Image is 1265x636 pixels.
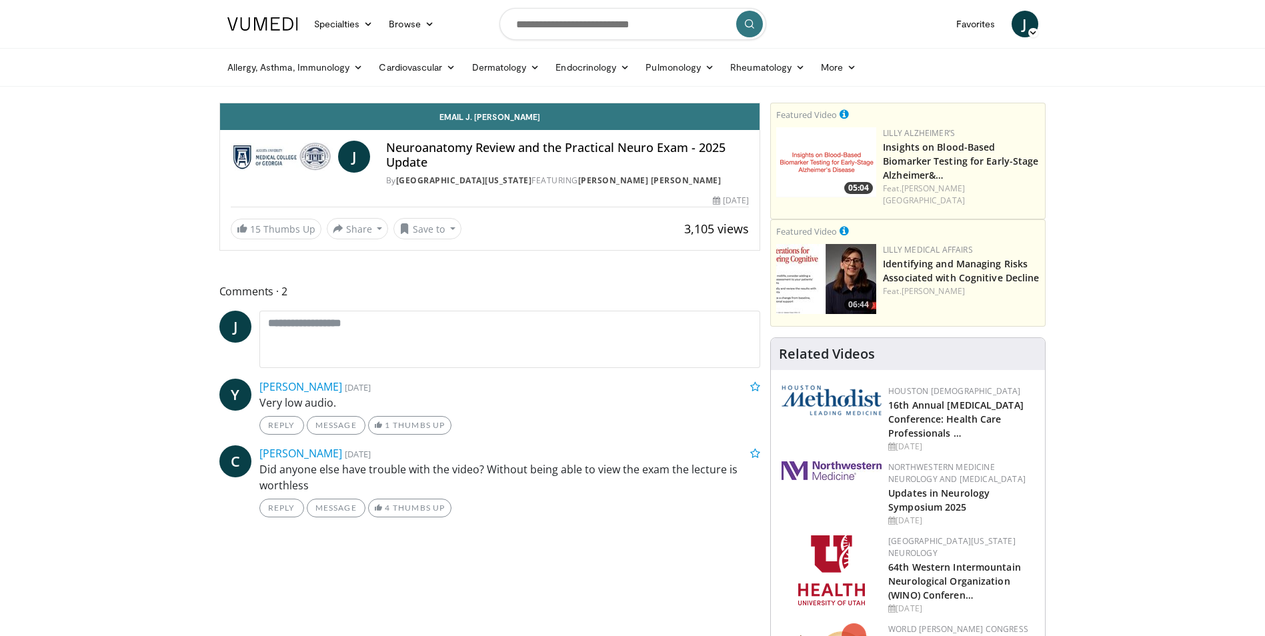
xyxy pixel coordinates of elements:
[385,420,390,430] span: 1
[345,381,371,393] small: [DATE]
[776,109,837,121] small: Featured Video
[948,11,1004,37] a: Favorites
[219,283,761,300] span: Comments 2
[844,299,873,311] span: 06:44
[231,141,333,173] img: Medical College of Georgia - Augusta University
[499,8,766,40] input: Search topics, interventions
[888,487,990,513] a: Updates in Neurology Symposium 2025
[307,416,365,435] a: Message
[888,441,1034,453] div: [DATE]
[368,416,451,435] a: 1 Thumbs Up
[888,603,1034,615] div: [DATE]
[813,54,864,81] a: More
[219,311,251,343] a: J
[883,244,973,255] a: Lilly Medical Affairs
[259,446,342,461] a: [PERSON_NAME]
[250,223,261,235] span: 15
[638,54,722,81] a: Pulmonology
[1012,11,1038,37] a: J
[259,379,342,394] a: [PERSON_NAME]
[776,225,837,237] small: Featured Video
[345,448,371,460] small: [DATE]
[386,141,749,169] h4: Neuroanatomy Review and the Practical Neuro Exam - 2025 Update
[219,445,251,477] a: C
[883,183,965,206] a: [PERSON_NAME][GEOGRAPHIC_DATA]
[327,218,389,239] button: Share
[782,461,882,480] img: 2a462fb6-9365-492a-ac79-3166a6f924d8.png.150x105_q85_autocrop_double_scale_upscale_version-0.2.jpg
[844,182,873,194] span: 05:04
[381,11,442,37] a: Browse
[220,103,760,130] a: Email J. [PERSON_NAME]
[578,175,722,186] a: [PERSON_NAME] [PERSON_NAME]
[393,218,461,239] button: Save to
[713,195,749,207] div: [DATE]
[776,127,876,197] a: 05:04
[219,379,251,411] a: Y
[883,141,1038,181] a: Insights on Blood-Based Biomarker Testing for Early-Stage Alzheimer&…
[888,461,1026,485] a: Northwestern Medicine Neurology and [MEDICAL_DATA]
[902,285,965,297] a: [PERSON_NAME]
[368,499,451,517] a: 4 Thumbs Up
[259,499,304,517] a: Reply
[888,623,1028,635] a: World [PERSON_NAME] Congress
[888,515,1034,527] div: [DATE]
[722,54,813,81] a: Rheumatology
[259,395,761,411] p: Very low audio.
[779,346,875,362] h4: Related Videos
[888,561,1021,601] a: 64th Western Intermountain Neurological Organization (WINO) Conferen…
[385,503,390,513] span: 4
[547,54,638,81] a: Endocrinology
[219,54,371,81] a: Allergy, Asthma, Immunology
[231,219,321,239] a: 15 Thumbs Up
[798,535,865,605] img: f6362829-b0a3-407d-a044-59546adfd345.png.150x105_q85_autocrop_double_scale_upscale_version-0.2.png
[888,399,1024,439] a: 16th Annual [MEDICAL_DATA] Conference: Health Care Professionals …
[883,127,955,139] a: Lilly Alzheimer’s
[371,54,463,81] a: Cardiovascular
[259,461,761,493] p: Did anyone else have trouble with the video? Without being able to view the exam the lecture is w...
[883,285,1040,297] div: Feat.
[883,257,1039,284] a: Identifying and Managing Risks Associated with Cognitive Decline
[259,416,304,435] a: Reply
[338,141,370,173] a: J
[776,244,876,314] img: fc5f84e2-5eb7-4c65-9fa9-08971b8c96b8.jpg.150x105_q85_crop-smart_upscale.jpg
[396,175,532,186] a: [GEOGRAPHIC_DATA][US_STATE]
[227,17,298,31] img: VuMedi Logo
[307,499,365,517] a: Message
[776,127,876,197] img: 89d2bcdb-a0e3-4b93-87d8-cca2ef42d978.png.150x105_q85_crop-smart_upscale.png
[684,221,749,237] span: 3,105 views
[883,183,1040,207] div: Feat.
[464,54,548,81] a: Dermatology
[782,385,882,415] img: 5e4488cc-e109-4a4e-9fd9-73bb9237ee91.png.150x105_q85_autocrop_double_scale_upscale_version-0.2.png
[888,385,1020,397] a: Houston [DEMOGRAPHIC_DATA]
[306,11,381,37] a: Specialties
[776,244,876,314] a: 06:44
[888,535,1016,559] a: [GEOGRAPHIC_DATA][US_STATE] Neurology
[386,175,749,187] div: By FEATURING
